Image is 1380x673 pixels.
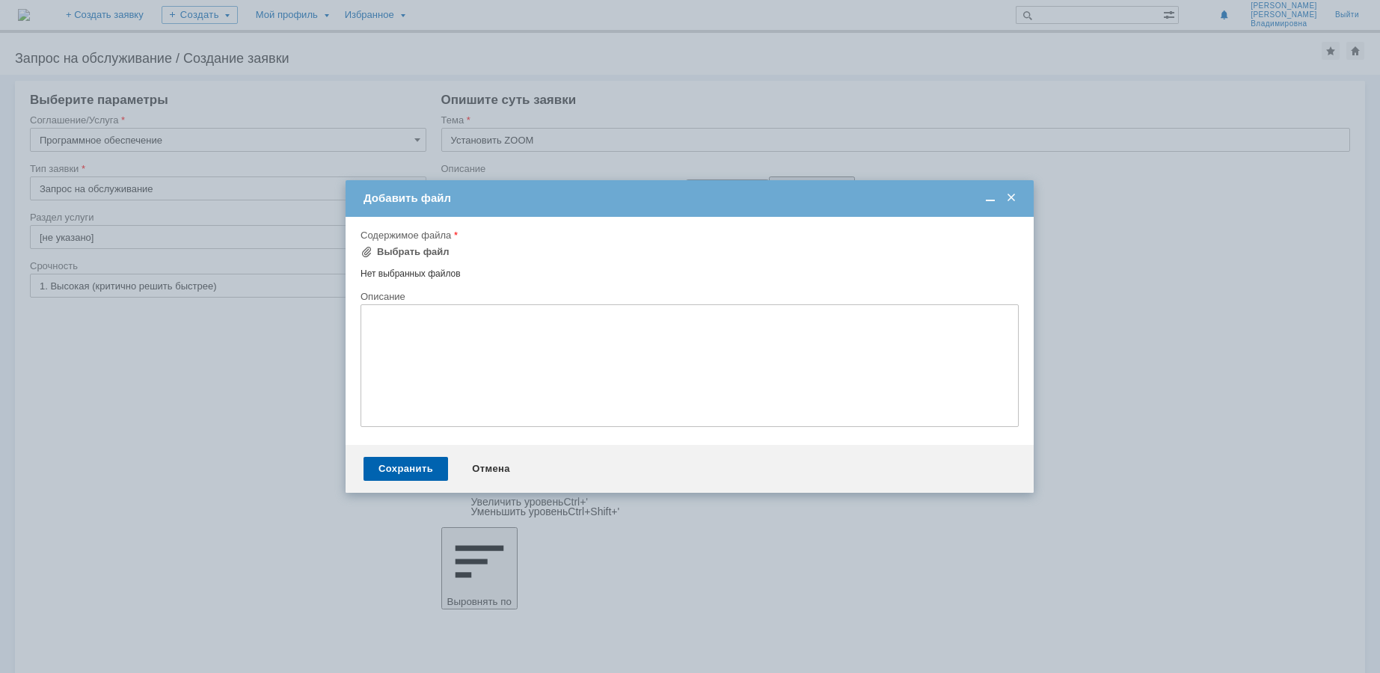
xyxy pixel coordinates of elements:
[361,230,1016,240] div: Содержимое файла
[364,191,1019,205] div: Добавить файл
[1004,191,1019,205] span: Закрыть
[361,292,1016,301] div: Описание
[983,191,998,205] span: Свернуть (Ctrl + M)
[377,246,450,258] div: Выбрать файл
[6,6,218,42] div: Для онлайн-обучения (Гидросистема) прошу установить ZOOM (согласно инструкции см.файл во вложении )
[361,262,1019,280] div: Нет выбранных файлов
